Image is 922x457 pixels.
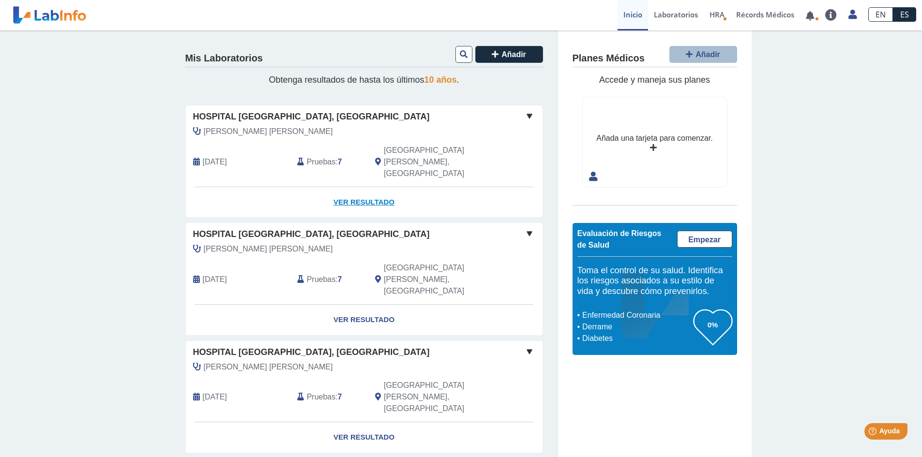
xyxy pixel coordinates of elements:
a: Empezar [677,231,732,248]
span: Pruebas [307,391,335,403]
b: 7 [338,393,342,401]
span: Hospital [GEOGRAPHIC_DATA], [GEOGRAPHIC_DATA] [193,228,430,241]
span: Pruebas [307,274,335,285]
span: 2025-09-06 [203,156,227,168]
button: Añadir [669,46,737,63]
h3: 0% [694,319,732,331]
div: Añada una tarjeta para comenzar. [596,133,712,144]
span: 2025-03-29 [203,274,227,285]
h4: Planes Médicos [573,53,645,64]
a: EN [868,7,893,22]
button: Añadir [475,46,543,63]
li: Enfermedad Coronaria [580,310,694,321]
h4: Mis Laboratorios [185,53,263,64]
a: Ver Resultado [186,187,543,218]
span: Añadir [501,50,526,59]
li: Derrame [580,321,694,333]
a: Ver Resultado [186,305,543,335]
span: Evaluación de Riesgos de Salud [577,229,662,249]
span: 2024-12-07 [203,391,227,403]
h5: Toma el control de su salud. Identifica los riesgos asociados a su estilo de vida y descubre cómo... [577,265,732,297]
span: HRA [710,10,725,19]
span: San Juan, PR [384,262,491,297]
div: : [290,145,368,179]
span: Obtenga resultados de hasta los últimos . [269,75,459,85]
span: Sanchez Arniella, Viviana [204,126,333,137]
b: 7 [338,275,342,283]
span: Accede y maneja sus planes [599,75,710,85]
span: Empezar [688,236,721,244]
span: Sanchez Arniella, Viviana [204,243,333,255]
span: 10 años [424,75,457,85]
span: Hospital [GEOGRAPHIC_DATA], [GEOGRAPHIC_DATA] [193,110,430,123]
span: Hospital [GEOGRAPHIC_DATA], [GEOGRAPHIC_DATA] [193,346,430,359]
span: Añadir [695,50,720,59]
div: : [290,380,368,414]
a: ES [893,7,916,22]
li: Diabetes [580,333,694,344]
a: Ver Resultado [186,422,543,453]
span: Pruebas [307,156,335,168]
span: San Juan, PR [384,380,491,414]
div: : [290,262,368,297]
iframe: Help widget launcher [836,419,911,446]
b: 7 [338,158,342,166]
span: San Juan, PR [384,145,491,179]
span: Sanchez Arniella, Viviana [204,361,333,373]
